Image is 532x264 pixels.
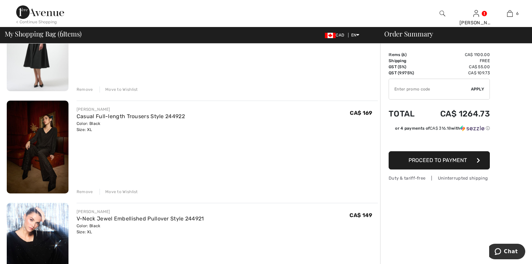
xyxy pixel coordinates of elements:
[423,64,490,70] td: CA$ 55.00
[423,70,490,76] td: CA$ 109.73
[493,9,526,18] a: 6
[459,19,493,26] div: [PERSON_NAME]
[395,125,490,131] div: or 4 payments of with
[389,134,490,149] iframe: PayPal-paypal
[389,70,423,76] td: QST (9.975%)
[7,101,68,193] img: Casual Full-length Trousers Style 244922
[325,33,347,37] span: CAD
[77,209,204,215] div: [PERSON_NAME]
[389,58,423,64] td: Shipping
[389,102,423,125] td: Total
[350,110,372,116] span: CA$ 169
[423,52,490,58] td: CA$ 1100.00
[77,189,93,195] div: Remove
[325,33,336,38] img: Canadian Dollar
[423,102,490,125] td: CA$ 1264.73
[100,86,138,93] div: Move to Wishlist
[5,30,82,37] span: My Shopping Bag ( Items)
[516,10,519,17] span: 6
[460,125,484,131] img: Sezzle
[507,9,513,18] img: My Bag
[409,157,467,163] span: Proceed to Payment
[77,215,204,222] a: V-Neck Jewel Embellished Pullover Style 244921
[77,106,185,112] div: [PERSON_NAME]
[16,5,64,19] img: 1ère Avenue
[77,113,185,120] a: Casual Full-length Trousers Style 244922
[389,151,490,169] button: Proceed to Payment
[77,223,204,235] div: Color: Black Size: XL
[389,79,471,99] input: Promo code
[389,64,423,70] td: GST (5%)
[440,9,445,18] img: search the website
[60,29,63,37] span: 6
[16,19,57,25] div: < Continue Shopping
[402,52,405,57] span: 6
[351,33,360,37] span: EN
[100,189,138,195] div: Move to Wishlist
[389,52,423,58] td: Items ( )
[389,125,490,134] div: or 4 payments ofCA$ 316.18withSezzle Click to learn more about Sezzle
[389,175,490,181] div: Duty & tariff-free | Uninterrupted shipping
[430,126,451,131] span: CA$ 316.18
[489,244,525,261] iframe: Opens a widget where you can chat to one of our agents
[473,10,479,17] a: Sign In
[471,86,484,92] span: Apply
[376,30,528,37] div: Order Summary
[473,9,479,18] img: My Info
[423,58,490,64] td: Free
[349,212,372,218] span: CA$ 149
[77,121,185,133] div: Color: Black Size: XL
[77,86,93,93] div: Remove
